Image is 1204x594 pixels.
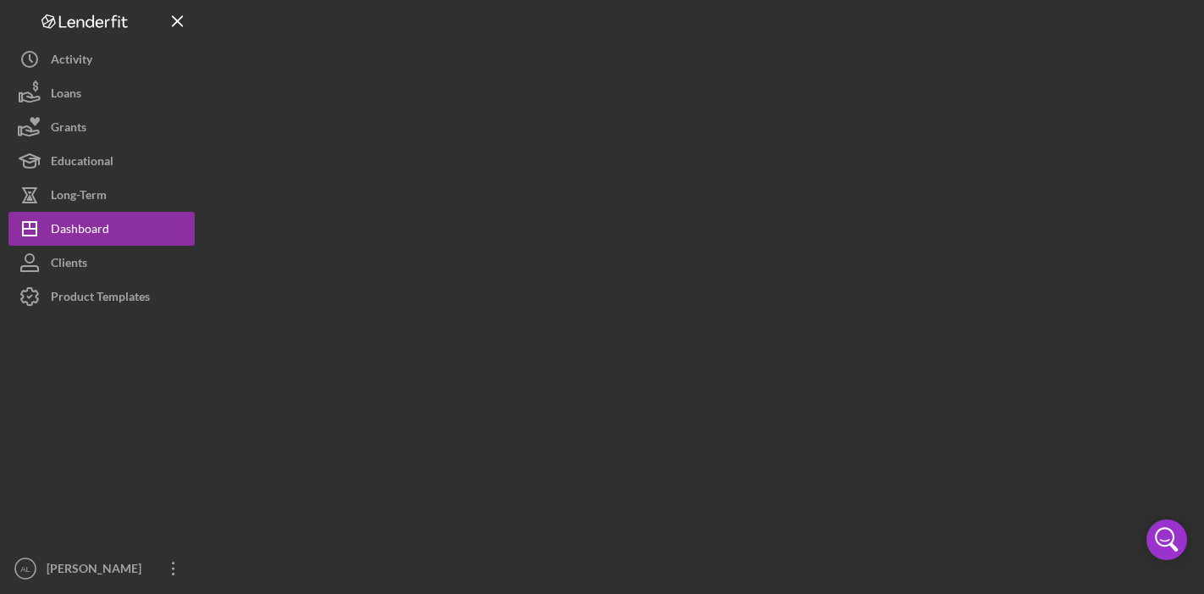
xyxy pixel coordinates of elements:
[20,564,30,574] text: AL
[51,280,150,318] div: Product Templates
[51,246,87,284] div: Clients
[51,144,113,182] div: Educational
[8,552,195,586] button: AL[PERSON_NAME]
[51,178,107,216] div: Long-Term
[8,144,195,178] button: Educational
[8,280,195,314] button: Product Templates
[8,76,195,110] button: Loans
[51,76,81,114] div: Loans
[42,552,152,590] div: [PERSON_NAME]
[51,42,92,80] div: Activity
[8,212,195,246] button: Dashboard
[51,212,109,250] div: Dashboard
[51,110,86,148] div: Grants
[8,110,195,144] button: Grants
[8,178,195,212] button: Long-Term
[8,246,195,280] button: Clients
[1146,519,1187,560] div: Open Intercom Messenger
[8,42,195,76] button: Activity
